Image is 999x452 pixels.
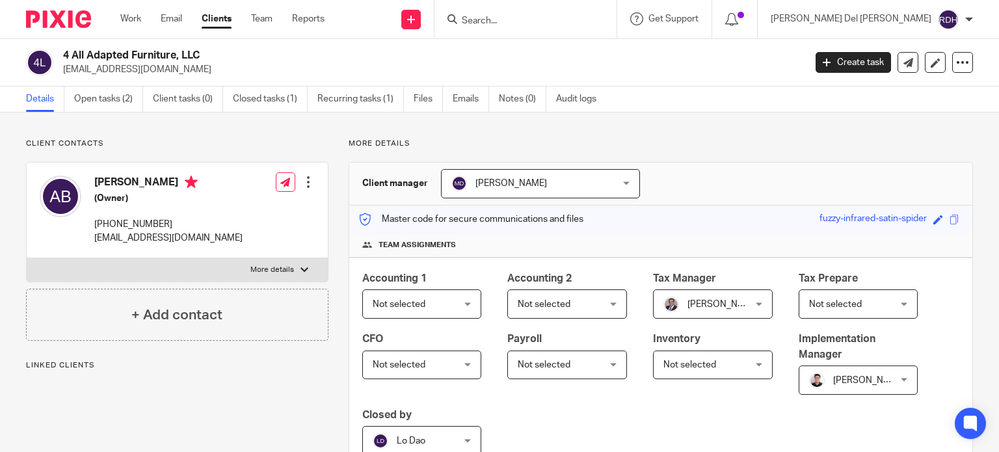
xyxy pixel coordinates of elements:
[185,176,198,189] i: Primary
[460,16,578,27] input: Search
[74,86,143,112] a: Open tasks (2)
[648,14,699,23] span: Get Support
[362,273,427,284] span: Accounting 1
[799,273,858,284] span: Tax Prepare
[26,360,328,371] p: Linked clients
[63,49,650,62] h2: 4 All Adapted Furniture, LLC
[40,176,81,217] img: svg%3E
[26,139,328,149] p: Client contacts
[94,192,243,205] h5: (Owner)
[518,300,570,309] span: Not selected
[475,179,547,188] span: [PERSON_NAME]
[120,12,141,25] a: Work
[663,360,716,369] span: Not selected
[816,52,891,73] a: Create task
[653,273,716,284] span: Tax Manager
[251,12,273,25] a: Team
[809,373,825,388] img: IMG_0272.png
[153,86,223,112] a: Client tasks (0)
[379,240,456,250] span: Team assignments
[556,86,606,112] a: Audit logs
[161,12,182,25] a: Email
[819,212,927,227] div: fuzzy-infrared-satin-spider
[202,12,232,25] a: Clients
[809,300,862,309] span: Not selected
[26,10,91,28] img: Pixie
[373,300,425,309] span: Not selected
[359,213,583,226] p: Master code for secure communications and files
[362,177,428,190] h3: Client manager
[507,334,542,344] span: Payroll
[499,86,546,112] a: Notes (0)
[687,300,759,309] span: [PERSON_NAME]
[663,297,679,312] img: thumbnail_IMG_0720.jpg
[233,86,308,112] a: Closed tasks (1)
[63,63,796,76] p: [EMAIL_ADDRESS][DOMAIN_NAME]
[94,218,243,231] p: [PHONE_NUMBER]
[94,176,243,192] h4: [PERSON_NAME]
[131,305,222,325] h4: + Add contact
[349,139,973,149] p: More details
[507,273,572,284] span: Accounting 2
[362,334,383,344] span: CFO
[362,410,412,420] span: Closed by
[451,176,467,191] img: svg%3E
[373,360,425,369] span: Not selected
[653,334,700,344] span: Inventory
[799,334,875,359] span: Implementation Manager
[317,86,404,112] a: Recurring tasks (1)
[453,86,489,112] a: Emails
[938,9,959,30] img: svg%3E
[771,12,931,25] p: [PERSON_NAME] Del [PERSON_NAME]
[518,360,570,369] span: Not selected
[26,49,53,76] img: svg%3E
[250,265,294,275] p: More details
[833,376,905,385] span: [PERSON_NAME]
[292,12,325,25] a: Reports
[414,86,443,112] a: Files
[373,433,388,449] img: svg%3E
[94,232,243,245] p: [EMAIL_ADDRESS][DOMAIN_NAME]
[26,86,64,112] a: Details
[397,436,425,445] span: Lo Dao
